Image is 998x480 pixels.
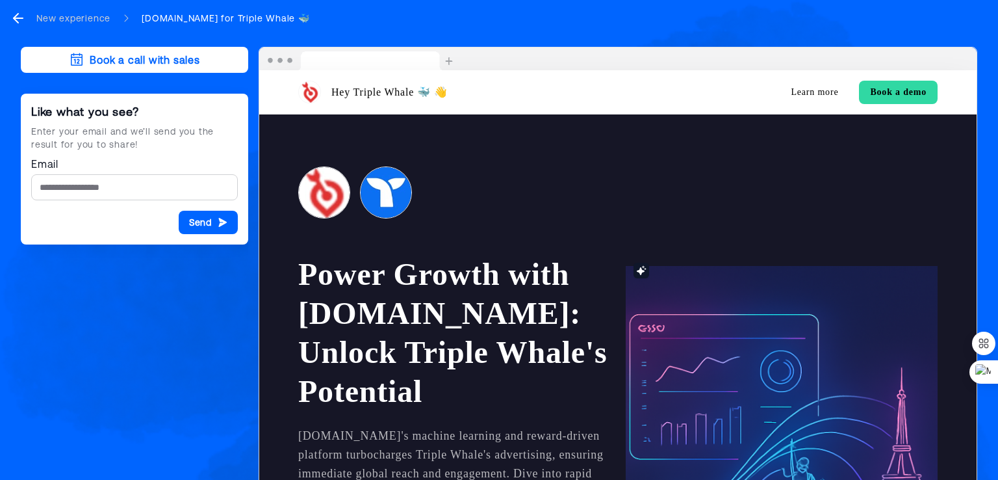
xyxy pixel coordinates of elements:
div: Enter your email and we’ll send you the result for you to share! [31,125,238,151]
div: Like what you see? [31,104,238,120]
label: Email [31,156,238,172]
button: Book a call with sales [21,47,248,73]
div: [DOMAIN_NAME] for Triple Whale 🐳 [142,12,310,25]
div: New experience [36,12,110,25]
img: Browser topbar [259,47,459,71]
svg: go back [10,10,26,26]
button: Send [179,211,238,234]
